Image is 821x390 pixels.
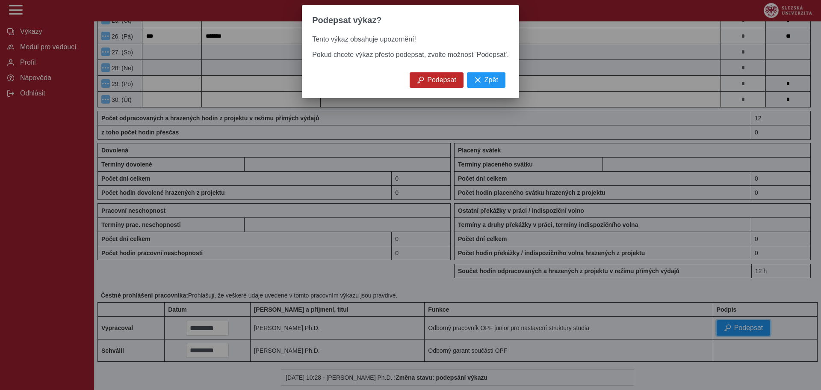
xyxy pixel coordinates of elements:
span: Podepsat výkaz? [312,15,381,25]
button: Podepsat [410,72,464,88]
span: Tento výkaz obsahuje upozornění! Pokud chcete výkaz přesto podepsat, zvolte možnost 'Podepsat'. [312,36,509,58]
button: Zpět [467,72,505,88]
span: Zpět [484,76,498,84]
span: Podepsat [427,76,456,84]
